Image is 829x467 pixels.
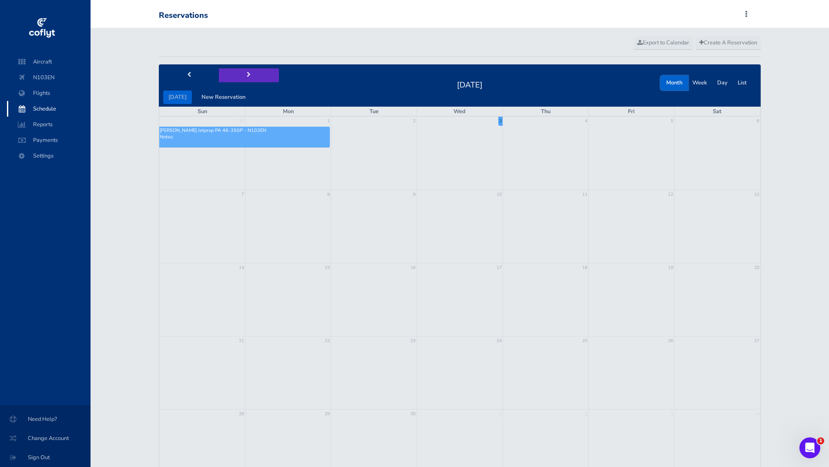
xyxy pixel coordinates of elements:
[16,85,82,101] span: Flights
[198,108,207,115] span: Sun
[584,410,588,418] a: 2
[699,39,757,47] span: Create A Reservation
[667,190,674,199] a: 12
[817,437,824,444] span: 1
[409,263,416,272] a: 16
[16,148,82,164] span: Settings
[160,127,266,134] span: [PERSON_NAME] Jetprop PA 46-350P - N103EN
[753,190,760,199] a: 13
[541,108,550,115] span: Thu
[581,190,588,199] a: 11
[753,336,760,345] a: 27
[661,76,688,90] button: Month
[667,263,674,272] a: 19
[10,430,80,446] span: Change Account
[326,190,331,199] a: 8
[238,336,245,345] a: 21
[667,336,674,345] a: 26
[238,263,245,272] a: 14
[409,336,416,345] a: 23
[756,410,760,418] a: 4
[27,15,56,41] img: coflyt logo
[581,263,588,272] a: 18
[163,91,192,104] button: [DATE]
[498,117,503,125] a: 3
[10,411,80,427] span: Need Help?
[687,76,712,90] button: Week
[238,410,245,418] a: 28
[159,68,219,82] button: prev
[581,336,588,345] a: 25
[453,108,466,115] span: Wed
[196,91,251,104] button: New Reservation
[670,410,674,418] a: 3
[496,336,503,345] a: 24
[412,117,416,125] a: 2
[324,263,331,272] a: 15
[628,108,634,115] span: Fri
[712,76,733,90] button: Day
[238,117,245,125] a: 31
[16,70,82,85] span: N103EN
[159,11,208,20] div: Reservations
[732,76,752,90] button: List
[369,108,379,115] span: Tue
[452,78,488,90] h2: [DATE]
[16,132,82,148] span: Payments
[584,117,588,125] a: 4
[324,410,331,418] a: 29
[638,39,689,47] span: Export to Calendar
[16,54,82,70] span: Aircraft
[799,437,820,458] iframe: Intercom live chat
[241,190,245,199] a: 7
[283,108,294,115] span: Mon
[670,117,674,125] a: 5
[498,410,503,418] a: 1
[412,190,416,199] a: 9
[10,450,80,465] span: Sign Out
[753,263,760,272] a: 20
[496,190,503,199] a: 10
[16,101,82,117] span: Schedule
[324,336,331,345] a: 22
[695,37,761,50] a: Create A Reservation
[634,37,693,50] a: Export to Calendar
[496,263,503,272] a: 17
[409,410,416,418] a: 30
[756,117,760,125] a: 6
[713,108,722,115] span: Sat
[160,134,329,140] p: Notes:
[16,117,82,132] span: Reports
[326,117,331,125] a: 1
[219,68,279,82] button: next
